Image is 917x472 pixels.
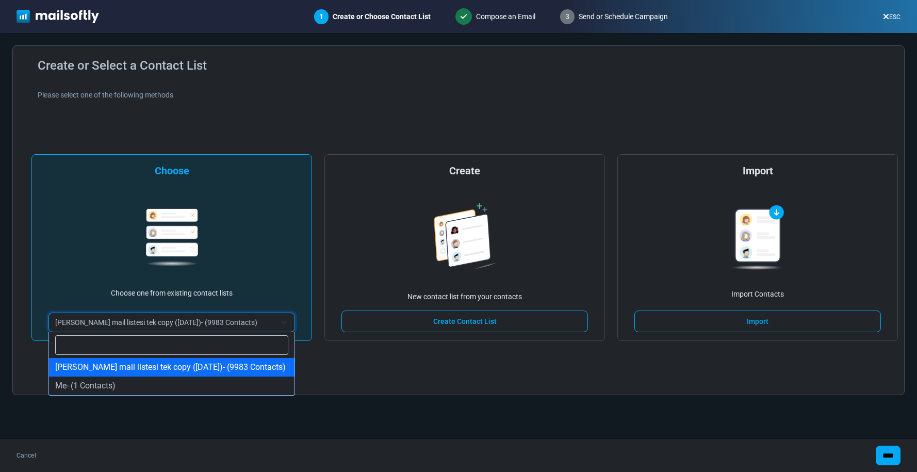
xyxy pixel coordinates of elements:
[560,9,575,24] span: 3
[111,288,233,299] p: Choose one from existing contact lists
[407,291,522,302] p: New contact list from your contacts
[55,335,288,355] input: Search
[38,58,892,73] h4: Create or Select a Contact List
[49,377,294,395] li: Me- (1 Contacts)
[634,311,881,332] a: Import
[17,451,36,460] a: Cancel
[306,1,439,32] div: Create or Choose Contact List
[341,311,588,332] a: Create Contact List
[49,358,294,377] li: [PERSON_NAME] mail listesi tek copy ([DATE])- (9983 Contacts)
[155,163,189,178] div: Choose
[449,163,480,178] div: Create
[552,1,676,32] div: Send or Schedule Campaign
[38,90,892,101] div: Please select one of the following methods
[17,10,99,23] img: mailsoftly_white_logo.svg
[55,316,276,329] span: ana mail listesi tek copy (8/29/2025)- (9983 Contacts)
[319,12,323,21] span: 1
[48,313,295,332] span: ana mail listesi tek copy (8/29/2025)- (9983 Contacts)
[743,163,773,178] div: Import
[883,13,900,21] a: ESC
[731,289,784,300] p: Import Contacts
